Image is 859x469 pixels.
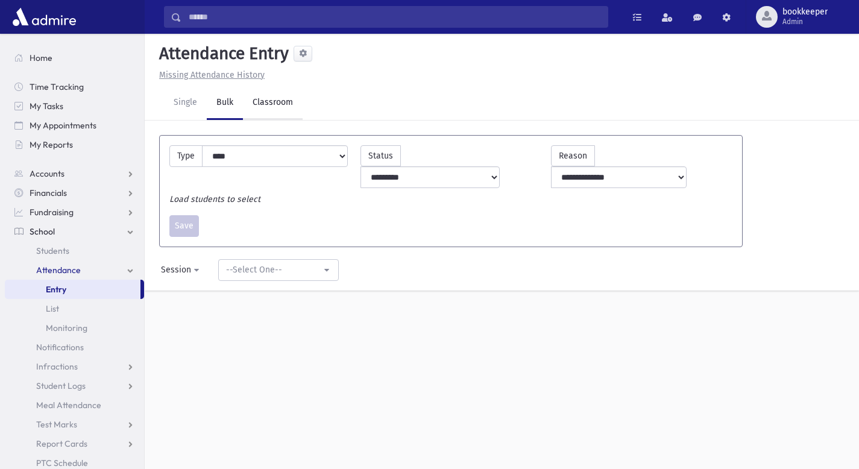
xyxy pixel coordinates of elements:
[30,120,96,131] span: My Appointments
[30,226,55,237] span: School
[5,164,144,183] a: Accounts
[5,338,144,357] a: Notifications
[30,101,63,112] span: My Tasks
[5,318,144,338] a: Monitoring
[5,299,144,318] a: List
[5,357,144,376] a: Infractions
[36,342,84,353] span: Notifications
[36,380,86,391] span: Student Logs
[5,77,144,96] a: Time Tracking
[163,193,738,206] div: Load students to select
[5,222,144,241] a: School
[154,70,265,80] a: Missing Attendance History
[782,7,828,17] span: bookkeeper
[5,434,144,453] a: Report Cards
[5,376,144,395] a: Student Logs
[164,86,207,120] a: Single
[551,145,595,166] label: Reason
[159,70,265,80] u: Missing Attendance History
[5,116,144,135] a: My Appointments
[169,215,199,237] button: Save
[218,259,339,281] button: --Select One--
[207,86,243,120] a: Bulk
[36,400,101,411] span: Meal Attendance
[5,280,140,299] a: Entry
[46,323,87,333] span: Monitoring
[36,265,81,275] span: Attendance
[36,438,87,449] span: Report Cards
[782,17,828,27] span: Admin
[154,43,289,64] h5: Attendance Entry
[5,395,144,415] a: Meal Attendance
[5,241,144,260] a: Students
[5,135,144,154] a: My Reports
[181,6,608,28] input: Search
[30,187,67,198] span: Financials
[5,48,144,68] a: Home
[36,361,78,372] span: Infractions
[5,183,144,203] a: Financials
[360,145,401,166] label: Status
[30,52,52,63] span: Home
[5,96,144,116] a: My Tasks
[226,263,321,276] div: --Select One--
[10,5,79,29] img: AdmirePro
[30,207,74,218] span: Fundraising
[46,303,59,314] span: List
[5,415,144,434] a: Test Marks
[5,203,144,222] a: Fundraising
[243,86,303,120] a: Classroom
[5,260,144,280] a: Attendance
[36,458,88,468] span: PTC Schedule
[169,145,203,167] label: Type
[30,168,65,179] span: Accounts
[30,81,84,92] span: Time Tracking
[161,263,191,276] div: Session
[153,259,209,281] button: Session
[46,284,66,295] span: Entry
[36,245,69,256] span: Students
[30,139,73,150] span: My Reports
[36,419,77,430] span: Test Marks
